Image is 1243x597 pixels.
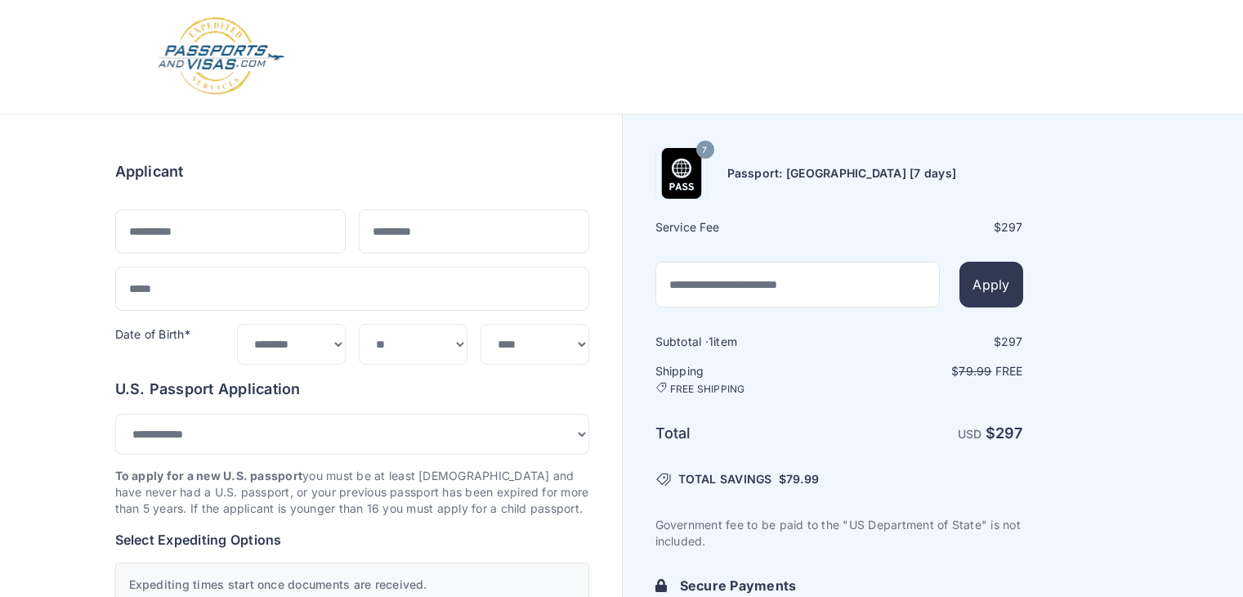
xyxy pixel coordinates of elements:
span: $ [779,471,819,487]
button: Apply [959,262,1022,307]
strong: $ [986,424,1023,442]
div: $ [841,219,1023,236]
p: Government fee to be paid to the "US Department of State" is not included. [655,517,1023,550]
span: FREE SHIPPING [670,383,745,396]
img: Product Name [656,148,707,199]
span: 297 [1001,220,1023,234]
span: 79.99 [959,364,991,378]
span: 297 [1001,334,1023,348]
span: USD [958,427,982,441]
h6: Select Expediting Options [115,530,589,550]
p: you must be at least [DEMOGRAPHIC_DATA] and have never had a U.S. passport, or your previous pass... [115,468,589,517]
h6: Shipping [655,363,838,396]
span: 297 [995,424,1023,442]
h6: U.S. Passport Application [115,378,589,401]
span: TOTAL SAVINGS [678,471,772,487]
h6: Subtotal · item [655,334,838,350]
p: $ [841,363,1023,379]
span: 7 [702,140,707,161]
img: Logo [156,16,286,97]
h6: Total [655,422,838,445]
span: 1 [709,334,713,348]
span: Free [995,364,1023,378]
h6: Passport: [GEOGRAPHIC_DATA] [7 days] [727,165,957,182]
h6: Applicant [115,160,184,183]
strong: To apply for a new U.S. passport [115,469,303,483]
div: $ [841,334,1023,350]
span: 79.99 [786,472,819,486]
h6: Service Fee [655,219,838,236]
h6: Secure Payments [680,576,1023,595]
label: Date of Birth* [115,327,190,341]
